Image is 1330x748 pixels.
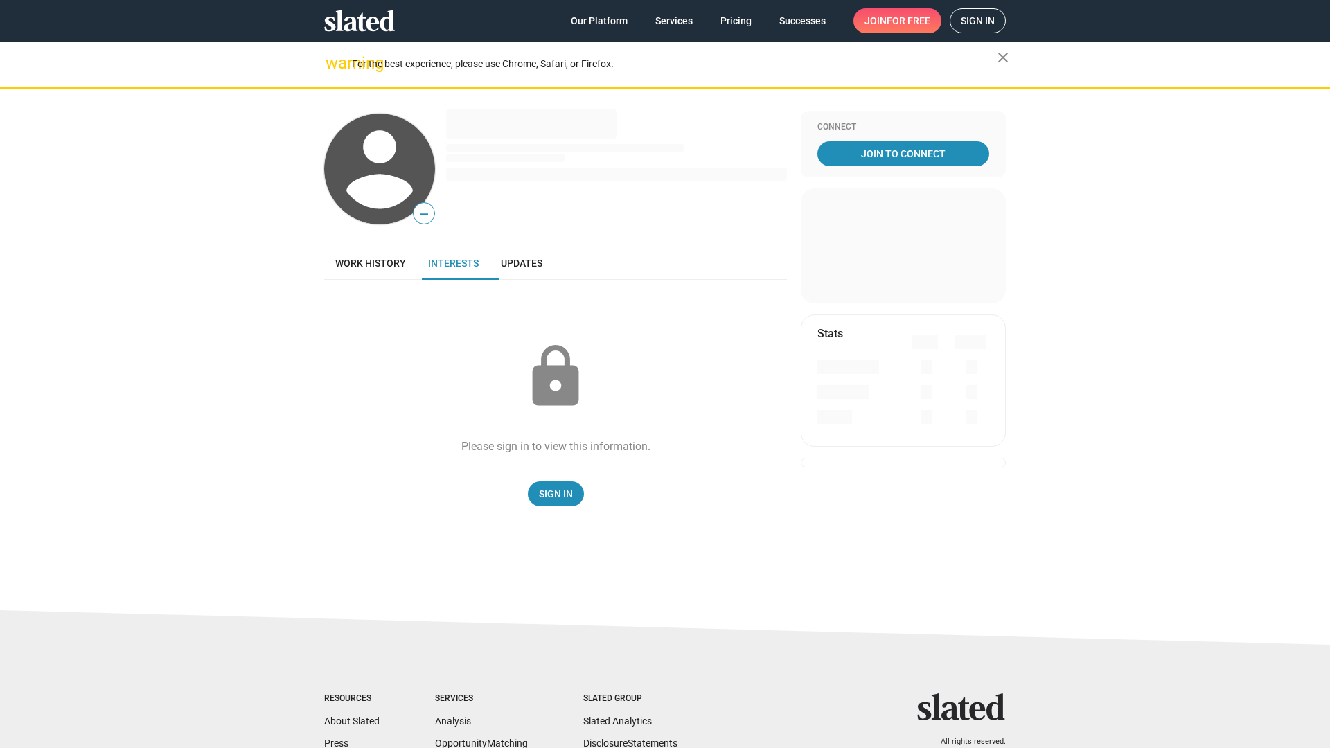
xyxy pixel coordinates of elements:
[528,481,584,506] a: Sign In
[324,693,380,704] div: Resources
[435,693,528,704] div: Services
[435,715,471,727] a: Analysis
[583,693,677,704] div: Slated Group
[887,8,930,33] span: for free
[324,247,417,280] a: Work history
[817,141,989,166] a: Join To Connect
[583,715,652,727] a: Slated Analytics
[461,439,650,454] div: Please sign in to view this information.
[961,9,995,33] span: Sign in
[490,247,553,280] a: Updates
[950,8,1006,33] a: Sign in
[644,8,704,33] a: Services
[768,8,837,33] a: Successes
[352,55,997,73] div: For the best experience, please use Chrome, Safari, or Firefox.
[326,55,342,71] mat-icon: warning
[864,8,930,33] span: Join
[571,8,628,33] span: Our Platform
[817,326,843,341] mat-card-title: Stats
[709,8,763,33] a: Pricing
[560,8,639,33] a: Our Platform
[417,247,490,280] a: Interests
[324,715,380,727] a: About Slated
[521,342,590,411] mat-icon: lock
[335,258,406,269] span: Work history
[820,141,986,166] span: Join To Connect
[501,258,542,269] span: Updates
[817,122,989,133] div: Connect
[414,205,434,223] span: —
[539,481,573,506] span: Sign In
[779,8,826,33] span: Successes
[720,8,752,33] span: Pricing
[655,8,693,33] span: Services
[428,258,479,269] span: Interests
[995,49,1011,66] mat-icon: close
[853,8,941,33] a: Joinfor free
